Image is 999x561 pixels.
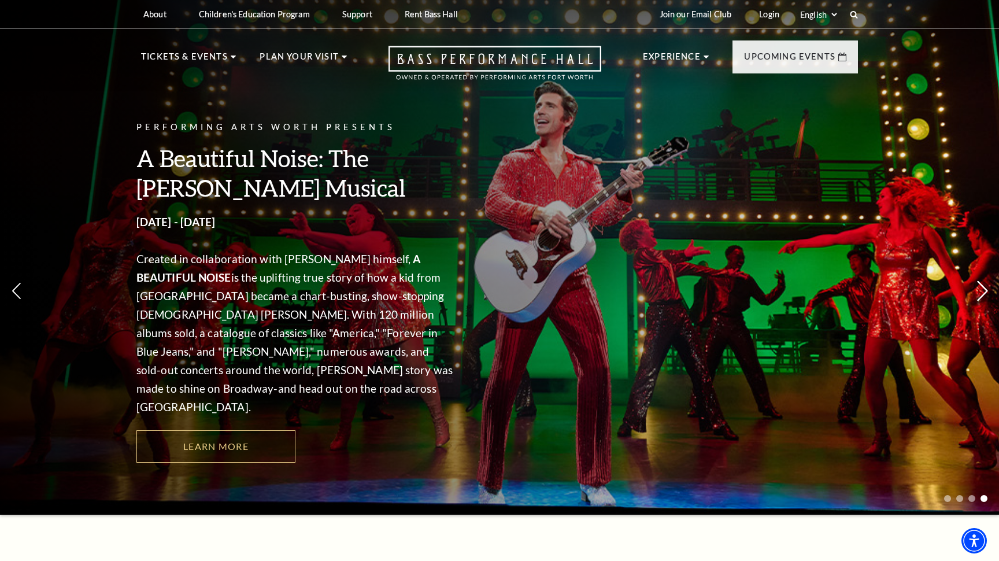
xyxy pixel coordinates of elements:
[136,215,216,228] strong: [DATE] - [DATE]
[136,271,453,414] span: is the uplifting true story of how a kid from [GEOGRAPHIC_DATA] became a chart-busting, show-stop...
[136,252,420,284] strong: A BEAUTIFUL NOISE
[961,528,987,553] div: Accessibility Menu
[744,50,835,71] p: Upcoming Events
[347,46,643,91] a: Open this option
[136,250,454,416] p: Created in collaboration with [PERSON_NAME] himself,
[143,9,166,19] p: About
[141,50,228,71] p: Tickets & Events
[643,50,701,71] p: Experience
[342,9,372,19] p: Support
[260,50,339,71] p: Plan Your Visit
[199,9,310,19] p: Children's Education Program
[136,143,454,202] h3: A Beautiful Noise: The [PERSON_NAME] Musical
[136,430,295,463] a: Learn More A Beautiful Noise: The Neil Diamond Musical
[136,120,454,135] p: PERFORMING ARTS WORTH PRESENTS
[798,9,839,20] select: Select:
[405,9,458,19] p: Rent Bass Hall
